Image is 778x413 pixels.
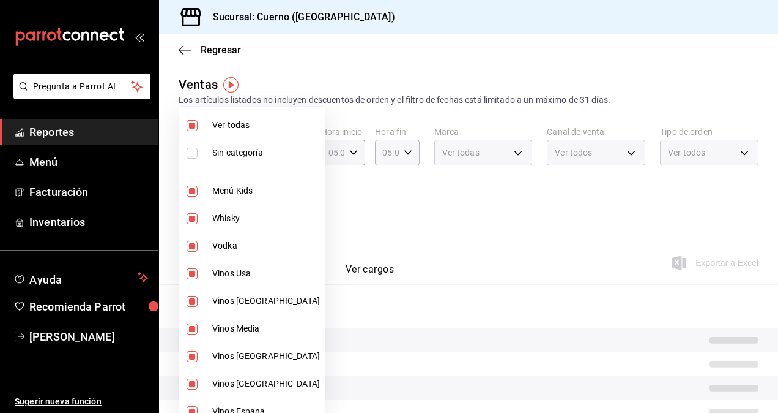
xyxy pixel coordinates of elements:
span: Vinos [GEOGRAPHIC_DATA] [212,377,320,390]
span: Menú Kids [212,184,320,197]
span: Ver todas [212,119,320,132]
span: Sin categoría [212,146,320,159]
span: Vinos Usa [212,267,320,280]
span: Vinos [GEOGRAPHIC_DATA] [212,295,320,308]
span: Vinos [GEOGRAPHIC_DATA] [212,350,320,363]
span: Vinos Media [212,322,320,335]
span: Vodka [212,240,320,252]
span: Whisky [212,212,320,225]
img: Tooltip marker [223,77,239,93]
